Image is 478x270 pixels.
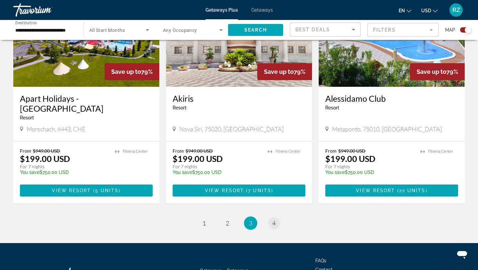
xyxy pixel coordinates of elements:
span: en [399,8,405,13]
span: Save up to [111,68,141,75]
span: ( ) [244,188,273,193]
span: View Resort [356,188,395,193]
span: Any Occupancy [163,28,197,33]
button: User Menu [447,3,465,17]
div: 79% [257,63,312,80]
span: All Start Months [89,28,125,33]
iframe: Button to launch messaging window [451,243,473,265]
a: Getaways [251,7,273,13]
span: Save up to [417,68,446,75]
span: $949.00 USD [33,148,60,154]
span: $949.00 USD [338,148,365,154]
span: 22 units [399,188,426,193]
span: 3 [249,219,252,227]
button: View Resort(7 units) [173,185,305,197]
span: From [20,148,31,154]
p: For 7 nights [173,164,261,170]
span: Fitness Center [276,149,300,154]
span: Resort [325,105,339,110]
span: Morschach, 6443, CHE [27,125,86,133]
span: You save [20,170,40,175]
span: View Resort [52,188,91,193]
a: FAQs [315,258,326,263]
span: Resort [20,115,34,120]
span: From [325,148,337,154]
span: View Resort [205,188,244,193]
span: Fitness Center [428,149,453,154]
span: Best Deals [295,27,330,32]
span: 7 units [248,188,271,193]
span: Map [445,25,455,35]
div: 79% [410,63,465,80]
span: Save up to [264,68,294,75]
p: For 7 nights [20,164,108,170]
a: Getaways Plus [205,7,238,13]
nav: Pagination [13,216,465,230]
span: RZ [452,7,460,13]
span: ( ) [395,188,427,193]
span: You save [173,170,192,175]
span: 5 units [95,188,119,193]
button: Search [228,24,283,36]
span: ( ) [91,188,121,193]
a: Travorium [13,1,80,19]
span: $949.00 USD [186,148,213,154]
button: Filter [367,23,438,37]
span: Destination [15,20,37,25]
button: Change currency [421,6,438,15]
span: You save [325,170,345,175]
p: $750.00 USD [325,170,414,175]
span: USD [421,8,431,13]
span: Search [244,27,267,33]
p: $199.00 USD [325,154,375,164]
a: Apart Holidays - [GEOGRAPHIC_DATA] [20,93,153,113]
span: From [173,148,184,154]
span: 1 [202,219,206,227]
button: View Resort(22 units) [325,185,458,197]
span: 2 [226,219,229,227]
mat-select: Sort by [295,26,355,34]
a: Akiris [173,93,305,103]
div: 79% [105,63,159,80]
p: $199.00 USD [173,154,223,164]
button: View Resort(5 units) [20,185,153,197]
p: $199.00 USD [20,154,70,164]
button: Change language [399,6,411,15]
p: For 7 nights [325,164,414,170]
p: $750.00 USD [20,170,108,175]
span: 4 [272,219,276,227]
span: Nova Siri, 75020, [GEOGRAPHIC_DATA] [179,125,283,133]
span: Metaponto, 75010, [GEOGRAPHIC_DATA] [332,125,442,133]
span: Fitness Center [123,149,148,154]
span: Resort [173,105,187,110]
p: $750.00 USD [173,170,261,175]
a: Alessidamo Club [325,93,458,103]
